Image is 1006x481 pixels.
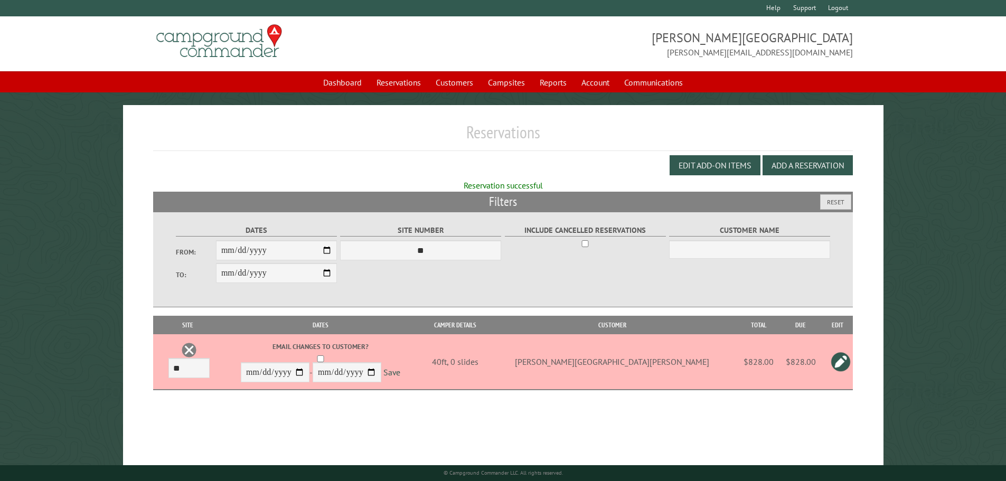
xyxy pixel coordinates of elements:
button: Add a Reservation [763,155,853,175]
small: © Campground Commander LLC. All rights reserved. [444,469,563,476]
th: Total [737,316,779,334]
div: Reservation successful [153,180,853,191]
td: [PERSON_NAME][GEOGRAPHIC_DATA][PERSON_NAME] [487,334,737,390]
label: Email changes to customer? [219,342,422,352]
a: Account [575,72,616,92]
label: From: [176,247,216,257]
a: Dashboard [317,72,368,92]
th: Customer [487,316,737,334]
div: - [219,342,422,384]
button: Edit Add-on Items [670,155,760,175]
label: To: [176,270,216,280]
a: Campsites [482,72,531,92]
a: Delete this reservation [181,342,197,358]
td: $828.00 [779,334,822,390]
label: Dates [176,224,337,237]
a: Reservations [370,72,427,92]
label: Include Cancelled Reservations [505,224,666,237]
th: Edit [822,316,853,334]
button: Reset [820,194,851,210]
th: Site [158,316,218,334]
h2: Filters [153,192,853,212]
th: Camper Details [424,316,487,334]
a: Communications [618,72,689,92]
th: Due [779,316,822,334]
a: Reports [533,72,573,92]
th: Dates [218,316,424,334]
h1: Reservations [153,122,853,151]
label: Site Number [340,224,501,237]
a: Save [383,367,400,378]
span: [PERSON_NAME][GEOGRAPHIC_DATA] [PERSON_NAME][EMAIL_ADDRESS][DOMAIN_NAME] [503,29,853,59]
img: Campground Commander [153,21,285,62]
label: Customer Name [669,224,830,237]
a: Customers [429,72,480,92]
td: $828.00 [737,334,779,390]
td: 40ft, 0 slides [424,334,487,390]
